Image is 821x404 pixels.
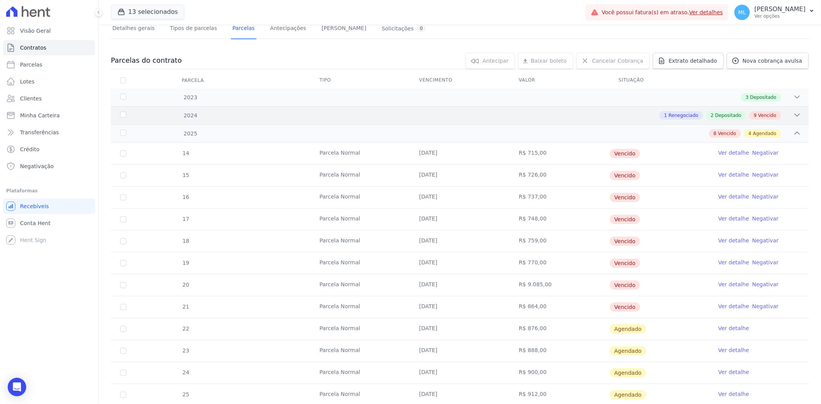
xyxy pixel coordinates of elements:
[382,25,426,32] div: Solicitações
[231,19,256,39] a: Parcelas
[714,130,717,137] span: 8
[510,72,609,88] th: Valor
[750,94,776,101] span: Depositado
[269,19,308,39] a: Antecipações
[380,19,428,39] a: Solicitações0
[410,362,510,384] td: [DATE]
[669,57,717,65] span: Extrato detalhado
[718,280,749,288] a: Ver detalhe
[172,73,213,88] div: Parcela
[3,40,95,55] a: Contratos
[169,19,219,39] a: Tipos de parcelas
[111,5,184,19] button: 13 selecionados
[510,209,609,230] td: R$ 748,00
[754,13,806,19] p: Ver opções
[120,304,126,310] input: default
[20,129,59,136] span: Transferências
[510,296,609,318] td: R$ 864,00
[410,230,510,252] td: [DATE]
[182,194,189,200] span: 16
[510,230,609,252] td: R$ 759,00
[742,57,802,65] span: Nova cobrança avulsa
[120,150,126,157] input: default
[20,162,54,170] span: Negativação
[752,303,779,309] a: Negativar
[183,130,197,138] span: 2025
[6,186,92,195] div: Plataformas
[310,340,410,362] td: Parcela Normal
[3,125,95,140] a: Transferências
[754,5,806,13] p: [PERSON_NAME]
[410,296,510,318] td: [DATE]
[752,194,779,200] a: Negativar
[711,112,714,119] span: 2
[3,215,95,231] a: Conta Hent
[182,172,189,178] span: 15
[718,171,749,179] a: Ver detalhe
[718,259,749,266] a: Ver detalhe
[728,2,821,23] button: ML [PERSON_NAME] Ver opções
[609,72,709,88] th: Situação
[20,219,50,227] span: Conta Hent
[718,324,749,332] a: Ver detalhe
[120,238,126,244] input: default
[182,260,189,266] span: 19
[718,390,749,398] a: Ver detalhe
[510,165,609,186] td: R$ 726,00
[3,23,95,38] a: Visão Geral
[3,57,95,72] a: Parcelas
[510,143,609,164] td: R$ 715,00
[752,215,779,222] a: Negativar
[653,53,724,69] a: Extrato detalhado
[120,326,126,332] input: default
[310,230,410,252] td: Parcela Normal
[182,238,189,244] span: 18
[510,274,609,296] td: R$ 9.085,00
[410,143,510,164] td: [DATE]
[749,130,752,137] span: 4
[120,194,126,200] input: default
[610,368,646,377] span: Agendado
[310,72,410,88] th: Tipo
[20,44,46,52] span: Contratos
[754,112,757,119] span: 9
[3,74,95,89] a: Lotes
[610,259,640,268] span: Vencido
[410,274,510,296] td: [DATE]
[310,318,410,340] td: Parcela Normal
[410,72,510,88] th: Vencimento
[182,304,189,310] span: 21
[410,340,510,362] td: [DATE]
[718,130,736,137] span: Vencido
[752,281,779,287] a: Negativar
[664,112,667,119] span: 1
[320,19,368,39] a: [PERSON_NAME]
[20,61,42,68] span: Parcelas
[182,150,189,156] span: 14
[602,8,723,17] span: Você possui fatura(s) em atraso.
[8,378,26,396] div: Open Intercom Messenger
[182,391,189,397] span: 25
[3,142,95,157] a: Crédito
[20,27,51,35] span: Visão Geral
[610,149,640,158] span: Vencido
[410,165,510,186] td: [DATE]
[20,112,60,119] span: Minha Carteira
[752,172,779,178] a: Negativar
[610,390,646,399] span: Agendado
[310,187,410,208] td: Parcela Normal
[752,150,779,156] a: Negativar
[758,112,776,119] span: Vencido
[310,274,410,296] td: Parcela Normal
[752,237,779,244] a: Negativar
[718,215,749,222] a: Ver detalhe
[410,187,510,208] td: [DATE]
[718,237,749,244] a: Ver detalhe
[120,392,126,398] input: default
[182,282,189,288] span: 20
[610,324,646,334] span: Agendado
[510,252,609,274] td: R$ 770,00
[610,237,640,246] span: Vencido
[183,112,197,120] span: 2024
[120,370,126,376] input: default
